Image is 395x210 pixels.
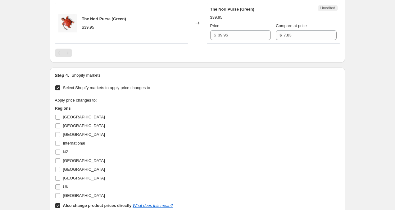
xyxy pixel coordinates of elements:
[279,33,282,37] span: $
[63,85,150,90] span: Select Shopify markets to apply price changes to
[63,132,105,137] span: [GEOGRAPHIC_DATA]
[63,184,69,189] span: UK
[63,123,105,128] span: [GEOGRAPHIC_DATA]
[63,203,132,208] b: Also change product prices directly
[55,98,97,103] span: Apply price changes to:
[55,72,69,79] h2: Step 4.
[63,176,105,180] span: [GEOGRAPHIC_DATA]
[63,115,105,119] span: [GEOGRAPHIC_DATA]
[210,14,223,21] div: $39.95
[55,105,173,112] h3: Regions
[71,72,100,79] p: Shopify markets
[63,193,105,198] span: [GEOGRAPHIC_DATA]
[210,7,254,12] span: The Nori Purse (Green)
[133,203,173,208] a: What does this mean?
[55,49,72,57] nav: Pagination
[58,14,77,32] img: S3ce2e21894e44c49b4bb5fb257b56727W_1_80x.jpg
[210,23,220,28] span: Price
[63,167,105,172] span: [GEOGRAPHIC_DATA]
[63,141,85,146] span: International
[82,17,126,21] span: The Nori Purse (Green)
[276,23,307,28] span: Compare at price
[63,150,68,154] span: NZ
[320,6,335,11] span: Unedited
[214,33,216,37] span: $
[82,24,94,31] div: $39.95
[63,158,105,163] span: [GEOGRAPHIC_DATA]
